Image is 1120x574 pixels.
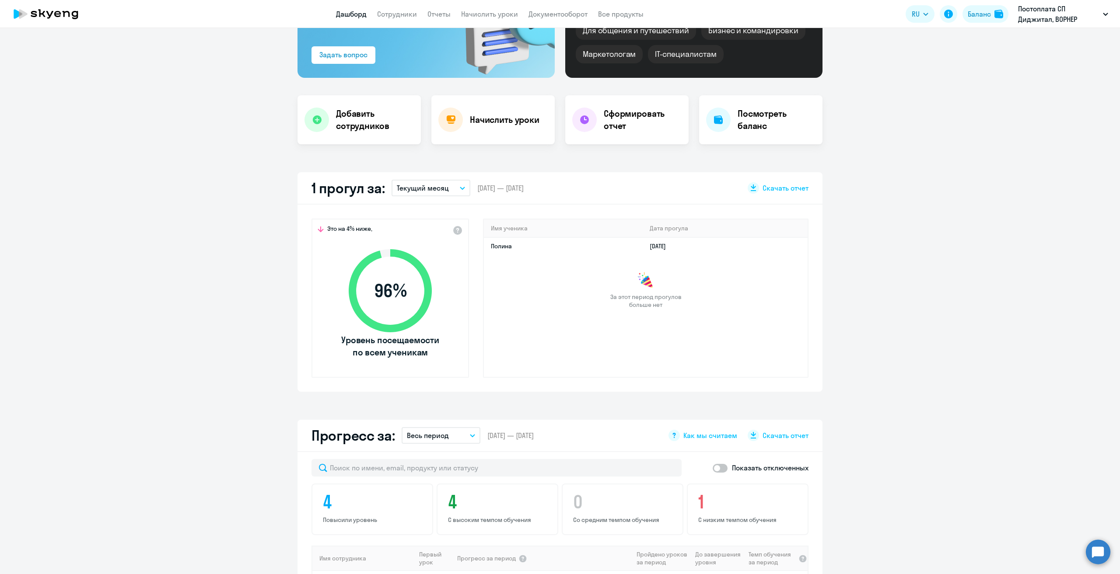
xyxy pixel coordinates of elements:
button: Текущий месяц [392,180,470,196]
div: Маркетологам [576,45,643,63]
a: Дашборд [336,10,367,18]
a: Отчеты [427,10,451,18]
th: Имя сотрудника [312,546,416,571]
h4: Добавить сотрудников [336,108,414,132]
span: Это на 4% ниже, [327,225,372,235]
span: Как мы считаем [683,431,737,440]
div: Бизнес и командировки [701,21,805,40]
span: За этот период прогулов больше нет [609,293,682,309]
h2: Прогресс за: [311,427,395,444]
p: Текущий месяц [397,183,449,193]
button: Балансbalance [962,5,1008,23]
p: Весь период [407,430,449,441]
span: [DATE] — [DATE] [487,431,534,440]
h2: 1 прогул за: [311,179,385,197]
th: Первый урок [416,546,456,571]
h4: Посмотреть баланс [738,108,815,132]
a: Все продукты [598,10,644,18]
p: Показать отключенных [732,463,808,473]
a: [DATE] [650,242,673,250]
span: [DATE] — [DATE] [477,183,524,193]
span: Уровень посещаемости по всем ученикам [340,334,441,358]
th: Дата прогула [643,219,808,237]
button: Постоплата СП Диджитал, ВОРНЕР МЬЮЗИК, ООО [1014,3,1113,24]
span: 96 % [340,280,441,301]
div: Задать вопрос [319,49,367,60]
p: Постоплата СП Диджитал, ВОРНЕР МЬЮЗИК, ООО [1018,3,1099,24]
span: Скачать отчет [763,431,808,440]
div: Баланс [968,9,991,19]
p: С высоким темпом обучения [448,516,549,524]
th: Пройдено уроков за период [633,546,692,571]
h4: 1 [698,491,800,512]
input: Поиск по имени, email, продукту или статусу [311,459,682,477]
div: IT-специалистам [648,45,723,63]
button: RU [906,5,934,23]
th: До завершения уровня [692,546,745,571]
a: Сотрудники [377,10,417,18]
button: Задать вопрос [311,46,375,64]
span: RU [912,9,920,19]
span: Прогресс за период [457,554,516,562]
p: Повысили уровень [323,516,424,524]
div: Для общения и путешествий [576,21,696,40]
h4: 4 [448,491,549,512]
h4: 4 [323,491,424,512]
a: Начислить уроки [461,10,518,18]
p: С низким темпом обучения [698,516,800,524]
th: Имя ученика [484,219,643,237]
h4: Сформировать отчет [604,108,682,132]
button: Весь период [402,427,480,444]
span: Скачать отчет [763,183,808,193]
a: Документооборот [528,10,588,18]
a: Полина [491,242,512,250]
img: balance [994,10,1003,18]
h4: Начислить уроки [470,114,539,126]
img: congrats [637,272,654,289]
span: Темп обучения за период [749,550,796,566]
